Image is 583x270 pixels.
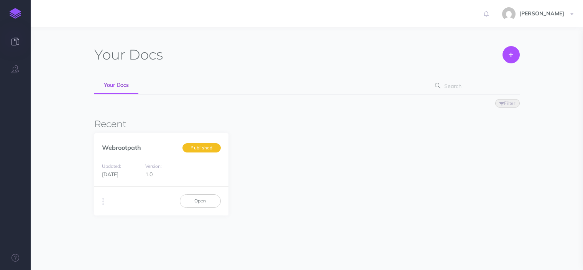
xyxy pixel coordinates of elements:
h3: Recent [94,119,520,129]
img: f9879123e3b99fd03a91fa418c3f8316.jpg [502,7,516,21]
small: Updated: [102,163,121,169]
span: Your Docs [104,81,129,88]
i: More actions [102,196,104,207]
small: Version: [145,163,162,169]
input: Search [442,79,507,93]
span: [PERSON_NAME] [516,10,568,17]
span: 1.0 [145,171,153,178]
a: Webrootpath [102,144,141,151]
img: logo-mark.svg [10,8,21,19]
button: Filter [495,99,520,108]
a: Your Docs [94,77,138,94]
a: Open [180,194,221,207]
span: Your [94,46,125,63]
h1: Docs [94,46,163,63]
span: [DATE] [102,171,118,178]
